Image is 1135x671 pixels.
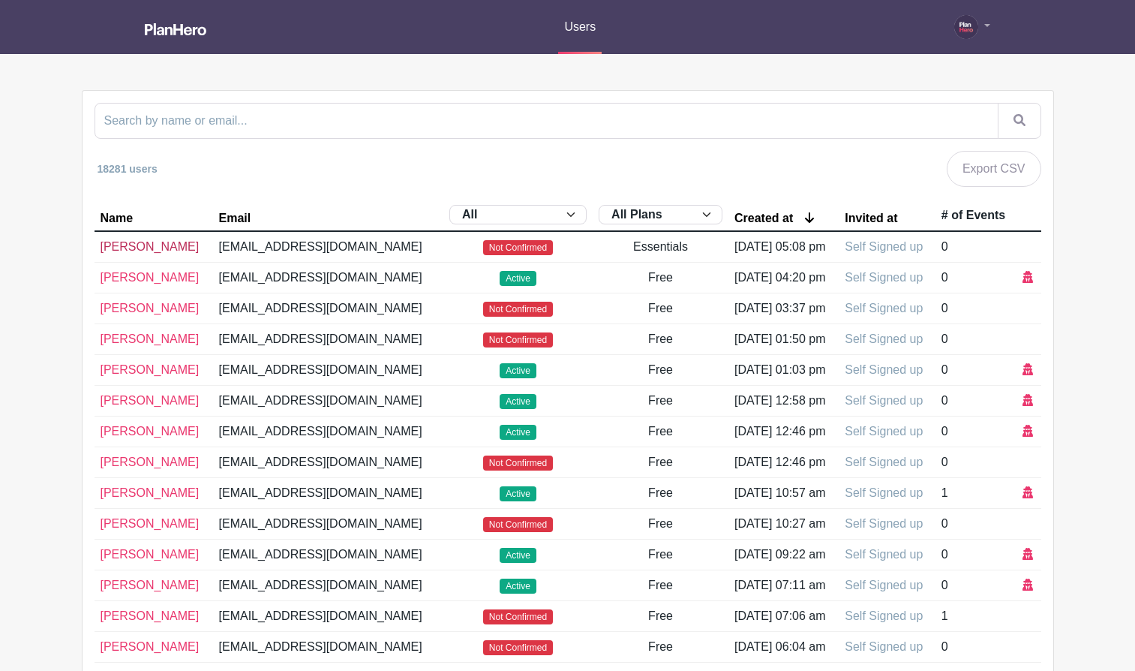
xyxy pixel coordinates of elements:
[98,163,158,175] small: 18281 users
[935,447,1017,478] td: 0
[101,425,200,438] a: [PERSON_NAME]
[101,212,134,224] div: Name
[728,447,839,478] td: [DATE] 12:46 pm
[593,293,728,324] td: Free
[101,394,200,407] a: [PERSON_NAME]
[593,324,728,355] td: Free
[101,609,200,622] a: [PERSON_NAME]
[219,212,251,224] div: Email
[845,456,923,468] span: Self Signed up
[213,478,443,509] td: [EMAIL_ADDRESS][DOMAIN_NAME]
[213,540,443,570] td: [EMAIL_ADDRESS][DOMAIN_NAME]
[101,212,207,224] a: Name
[101,486,200,499] a: [PERSON_NAME]
[593,570,728,601] td: Free
[728,540,839,570] td: [DATE] 09:22 am
[935,509,1017,540] td: 0
[845,517,923,530] span: Self Signed up
[845,302,923,314] span: Self Signed up
[483,302,553,317] span: Not Confirmed
[213,324,443,355] td: [EMAIL_ADDRESS][DOMAIN_NAME]
[95,103,998,139] input: Search by name or email...
[213,386,443,417] td: [EMAIL_ADDRESS][DOMAIN_NAME]
[845,363,923,376] span: Self Signed up
[947,151,1041,187] a: Export CSV
[845,212,929,224] a: Invited at
[593,355,728,386] td: Free
[728,324,839,355] td: [DATE] 01:50 pm
[728,601,839,632] td: [DATE] 07:06 am
[845,212,897,224] div: Invited at
[593,509,728,540] td: Free
[483,640,553,655] span: Not Confirmed
[101,640,200,653] a: [PERSON_NAME]
[101,517,200,530] a: [PERSON_NAME]
[593,417,728,447] td: Free
[935,199,1017,231] th: # of Events
[213,447,443,478] td: [EMAIL_ADDRESS][DOMAIN_NAME]
[101,332,200,345] a: [PERSON_NAME]
[954,15,978,39] img: PH-Logo-Circle-Centered-Purple.jpg
[213,417,443,447] td: [EMAIL_ADDRESS][DOMAIN_NAME]
[935,632,1017,663] td: 0
[845,548,923,561] span: Self Signed up
[935,293,1017,324] td: 0
[845,486,923,499] span: Self Signed up
[101,240,200,253] a: [PERSON_NAME]
[483,332,553,348] span: Not Confirmed
[728,509,839,540] td: [DATE] 10:27 am
[935,263,1017,293] td: 0
[101,548,200,561] a: [PERSON_NAME]
[935,478,1017,509] td: 1
[145,23,206,35] img: logo_white-6c42ec7e38ccf1d336a20a19083b03d10ae64f83f12c07503d8b9e83406b4c7d.svg
[728,478,839,509] td: [DATE] 10:57 am
[845,271,923,284] span: Self Signed up
[483,517,553,532] span: Not Confirmed
[845,579,923,591] span: Self Signed up
[593,447,728,478] td: Free
[935,601,1017,632] td: 1
[935,417,1017,447] td: 0
[935,540,1017,570] td: 0
[483,609,553,624] span: Not Confirmed
[500,394,536,409] span: Active
[483,456,553,471] span: Not Confirmed
[728,570,839,601] td: [DATE] 07:11 am
[845,609,923,622] span: Self Signed up
[593,478,728,509] td: Free
[845,640,923,653] span: Self Signed up
[593,386,728,417] td: Free
[935,386,1017,417] td: 0
[734,212,833,224] a: Created at
[101,302,200,314] a: [PERSON_NAME]
[213,509,443,540] td: [EMAIL_ADDRESS][DOMAIN_NAME]
[213,632,443,663] td: [EMAIL_ADDRESS][DOMAIN_NAME]
[213,293,443,324] td: [EMAIL_ADDRESS][DOMAIN_NAME]
[500,486,536,501] span: Active
[845,425,923,438] span: Self Signed up
[213,601,443,632] td: [EMAIL_ADDRESS][DOMAIN_NAME]
[593,601,728,632] td: Free
[728,386,839,417] td: [DATE] 12:58 pm
[845,394,923,407] span: Self Signed up
[845,240,923,253] span: Self Signed up
[213,355,443,386] td: [EMAIL_ADDRESS][DOMAIN_NAME]
[101,271,200,284] a: [PERSON_NAME]
[935,324,1017,355] td: 0
[845,332,923,345] span: Self Signed up
[500,363,536,378] span: Active
[593,231,728,263] td: Essentials
[935,570,1017,601] td: 0
[483,240,553,255] span: Not Confirmed
[101,579,200,591] a: [PERSON_NAME]
[219,212,437,224] a: Email
[213,570,443,601] td: [EMAIL_ADDRESS][DOMAIN_NAME]
[728,263,839,293] td: [DATE] 04:20 pm
[213,231,443,263] td: [EMAIL_ADDRESS][DOMAIN_NAME]
[728,632,839,663] td: [DATE] 06:04 am
[728,231,839,263] td: [DATE] 05:08 pm
[728,355,839,386] td: [DATE] 01:03 pm
[935,231,1017,263] td: 0
[500,579,536,594] span: Active
[101,363,200,376] a: [PERSON_NAME]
